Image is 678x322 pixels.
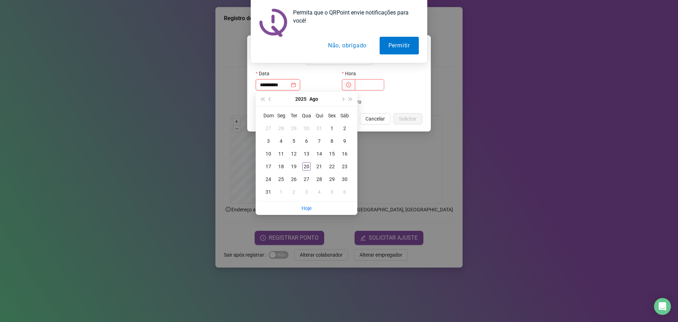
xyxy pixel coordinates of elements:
div: 1 [277,188,285,196]
div: 16 [340,150,349,158]
td: 2025-09-03 [300,186,313,198]
a: Hoje [302,205,311,211]
label: Hora [342,68,361,79]
div: 9 [340,137,349,145]
td: 2025-08-09 [338,135,351,147]
div: 31 [315,124,323,133]
td: 2025-08-26 [287,173,300,186]
td: 2025-08-12 [287,147,300,160]
div: 21 [315,162,323,171]
td: 2025-08-10 [262,147,275,160]
button: Não, obrigado [319,37,375,54]
td: 2025-08-02 [338,122,351,135]
label: Data [256,68,274,79]
th: Dom [262,109,275,122]
td: 2025-07-28 [275,122,287,135]
div: 5 [328,188,336,196]
td: 2025-08-08 [326,135,338,147]
button: next-year [339,92,346,106]
td: 2025-08-18 [275,160,287,173]
td: 2025-08-22 [326,160,338,173]
div: 7 [315,137,323,145]
div: 19 [290,162,298,171]
div: 15 [328,150,336,158]
img: notification icon [259,8,287,37]
div: 1 [328,124,336,133]
button: month panel [309,92,318,106]
th: Qui [313,109,326,122]
div: 22 [328,162,336,171]
div: 28 [277,124,285,133]
div: 11 [277,150,285,158]
div: 23 [340,162,349,171]
td: 2025-09-01 [275,186,287,198]
div: 30 [340,175,349,183]
button: super-prev-year [258,92,266,106]
div: 13 [302,150,311,158]
td: 2025-08-06 [300,135,313,147]
td: 2025-08-01 [326,122,338,135]
th: Qua [300,109,313,122]
td: 2025-08-19 [287,160,300,173]
td: 2025-08-29 [326,173,338,186]
th: Ter [287,109,300,122]
td: 2025-08-23 [338,160,351,173]
div: 20 [302,162,311,171]
div: 5 [290,137,298,145]
button: Solicitar [393,113,422,124]
td: 2025-08-17 [262,160,275,173]
td: 2025-08-05 [287,135,300,147]
div: 27 [302,175,311,183]
td: 2025-09-02 [287,186,300,198]
td: 2025-08-16 [338,147,351,160]
th: Sex [326,109,338,122]
td: 2025-08-04 [275,135,287,147]
td: 2025-09-06 [338,186,351,198]
div: 28 [315,175,323,183]
td: 2025-07-30 [300,122,313,135]
td: 2025-08-25 [275,173,287,186]
td: 2025-08-28 [313,173,326,186]
td: 2025-08-11 [275,147,287,160]
td: 2025-07-27 [262,122,275,135]
button: super-next-year [347,92,355,106]
td: 2025-09-05 [326,186,338,198]
div: 29 [290,124,298,133]
div: 25 [277,175,285,183]
th: Sáb [338,109,351,122]
td: 2025-09-04 [313,186,326,198]
button: prev-year [266,92,274,106]
div: 17 [264,162,273,171]
td: 2025-08-31 [262,186,275,198]
div: 29 [328,175,336,183]
div: 2 [340,124,349,133]
div: 24 [264,175,273,183]
td: 2025-08-15 [326,147,338,160]
button: year panel [295,92,307,106]
div: 2 [290,188,298,196]
div: 3 [302,188,311,196]
div: 8 [328,137,336,145]
span: clock-circle [346,82,351,87]
div: 18 [277,162,285,171]
td: 2025-08-21 [313,160,326,173]
td: 2025-08-30 [338,173,351,186]
div: 10 [264,150,273,158]
div: 6 [302,137,311,145]
td: 2025-08-20 [300,160,313,173]
td: 2025-08-27 [300,173,313,186]
div: 6 [340,188,349,196]
td: 2025-08-03 [262,135,275,147]
span: Cancelar [365,115,385,123]
td: 2025-08-07 [313,135,326,147]
th: Seg [275,109,287,122]
div: 30 [302,124,311,133]
td: 2025-08-14 [313,147,326,160]
div: 14 [315,150,323,158]
td: 2025-08-13 [300,147,313,160]
button: Cancelar [360,113,391,124]
div: 26 [290,175,298,183]
div: 4 [315,188,323,196]
div: 12 [290,150,298,158]
td: 2025-08-24 [262,173,275,186]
